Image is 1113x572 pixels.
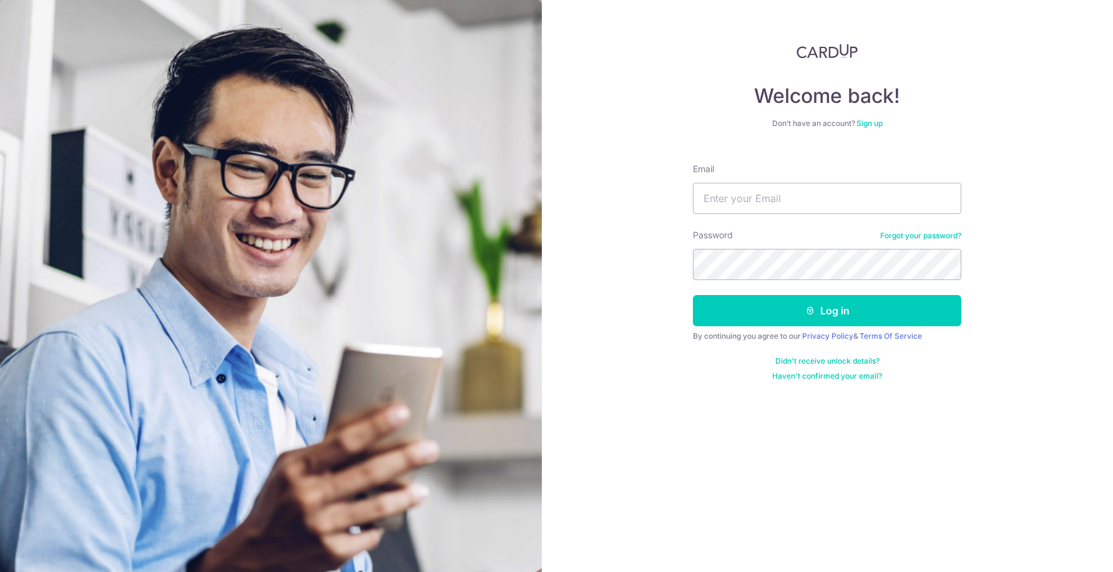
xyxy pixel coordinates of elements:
img: CardUp Logo [797,44,858,59]
div: Don’t have an account? [693,119,961,128]
div: By continuing you agree to our & [693,331,961,341]
label: Email [693,163,714,175]
a: Terms Of Service [860,331,922,341]
a: Privacy Policy [802,331,853,341]
a: Haven't confirmed your email? [772,371,882,381]
a: Didn't receive unlock details? [775,356,880,366]
button: Log in [693,295,961,326]
h4: Welcome back! [693,84,961,109]
a: Sign up [856,119,883,128]
input: Enter your Email [693,183,961,214]
a: Forgot your password? [880,231,961,241]
label: Password [693,229,733,241]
